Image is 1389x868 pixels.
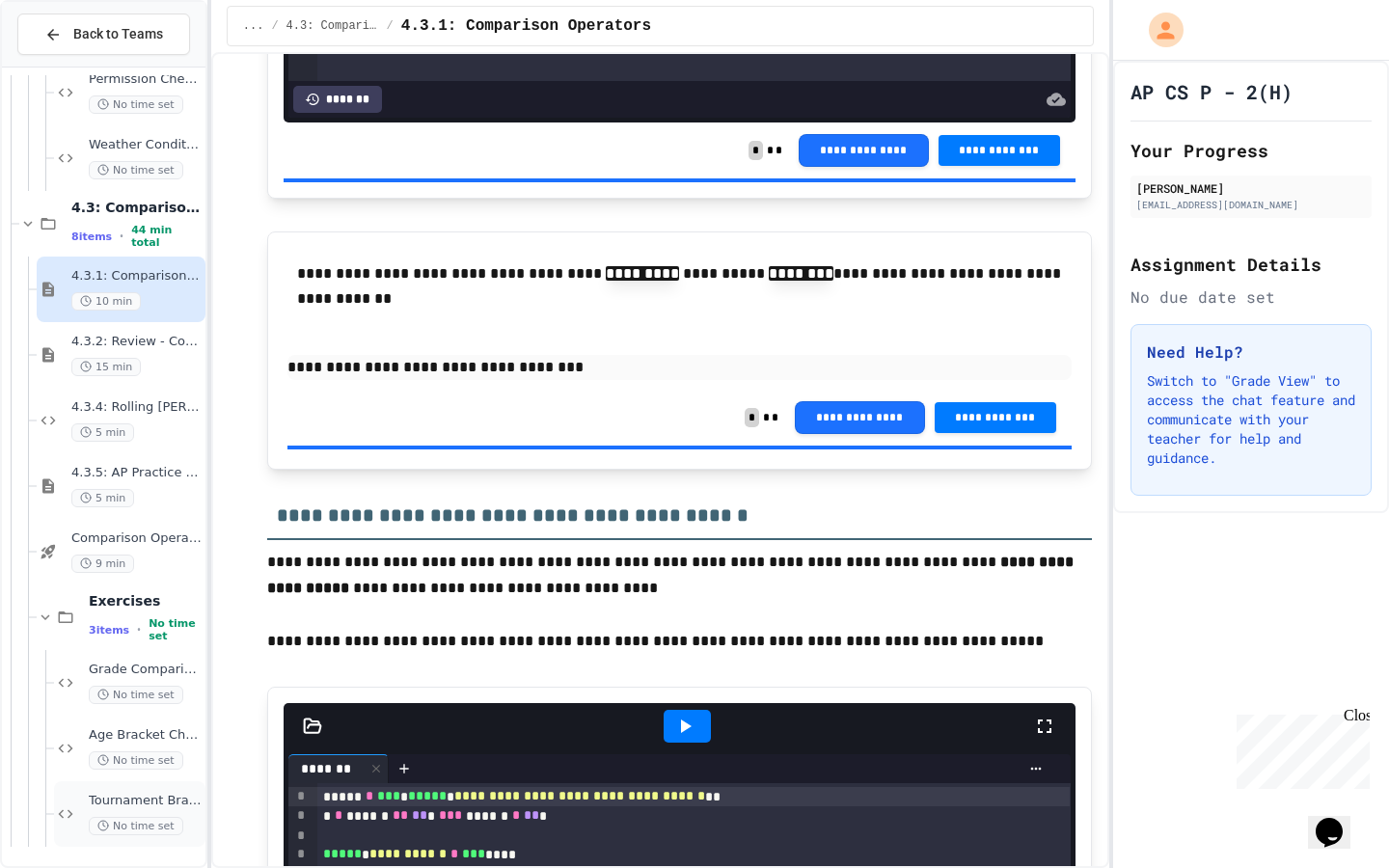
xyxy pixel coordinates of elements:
[89,727,202,744] span: Age Bracket Checker
[71,292,141,311] span: 10 min
[137,622,141,637] span: •
[1130,137,1372,164] h2: Your Progress
[89,662,202,678] span: Grade Comparison Debugger
[73,24,163,44] span: Back to Teams
[71,399,202,416] span: 4.3.4: Rolling [PERSON_NAME]
[71,268,202,285] span: 4.3.1: Comparison Operators
[401,14,651,38] span: 4.3.1: Comparison Operators
[71,334,202,350] span: 4.3.2: Review - Comparison Operators
[71,489,134,507] span: 5 min
[8,8,133,122] div: Chat with us now!Close
[243,18,264,34] span: ...
[89,161,183,179] span: No time set
[89,592,202,610] span: Exercises
[71,231,112,243] span: 8 items
[271,18,278,34] span: /
[89,71,202,88] span: Permission Checker
[71,555,134,573] span: 9 min
[89,793,202,809] span: Tournament Bracket Validator
[1130,251,1372,278] h2: Assignment Details
[89,751,183,770] span: No time set
[387,18,394,34] span: /
[1229,707,1370,789] iframe: chat widget
[71,199,202,216] span: 4.3: Comparison Operators
[1308,791,1370,849] iframe: chat widget
[89,686,183,704] span: No time set
[1136,179,1366,197] div: [PERSON_NAME]
[71,530,202,547] span: Comparison Operators - Quiz
[1147,371,1355,468] p: Switch to "Grade View" to access the chat feature and communicate with your teacher for help and ...
[1147,340,1355,364] h3: Need Help?
[149,617,202,642] span: No time set
[71,358,141,376] span: 15 min
[1130,285,1372,309] div: No due date set
[17,14,190,55] button: Back to Teams
[131,224,202,249] span: 44 min total
[1136,198,1366,212] div: [EMAIL_ADDRESS][DOMAIN_NAME]
[71,465,202,481] span: 4.3.5: AP Practice - Comparison Operators
[120,229,123,244] span: •
[89,137,202,153] span: Weather Conditions Checker
[89,817,183,835] span: No time set
[89,624,129,637] span: 3 items
[1129,8,1188,52] div: My Account
[1130,78,1293,105] h1: AP CS P - 2(H)
[286,18,379,34] span: 4.3: Comparison Operators
[89,95,183,114] span: No time set
[71,423,134,442] span: 5 min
